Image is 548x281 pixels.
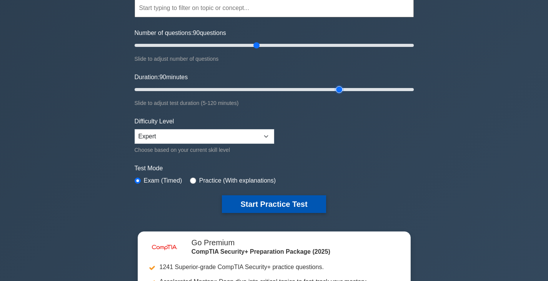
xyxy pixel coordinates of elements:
label: Number of questions: questions [135,28,226,38]
span: 90 [159,74,166,80]
label: Practice (With explanations) [199,176,276,185]
div: Choose based on your current skill level [135,145,274,155]
label: Test Mode [135,164,414,173]
label: Exam (Timed) [144,176,182,185]
span: 90 [193,30,200,36]
label: Duration: minutes [135,73,188,82]
label: Difficulty Level [135,117,174,126]
button: Start Practice Test [222,195,326,213]
div: Slide to adjust number of questions [135,54,414,63]
div: Slide to adjust test duration (5-120 minutes) [135,98,414,108]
